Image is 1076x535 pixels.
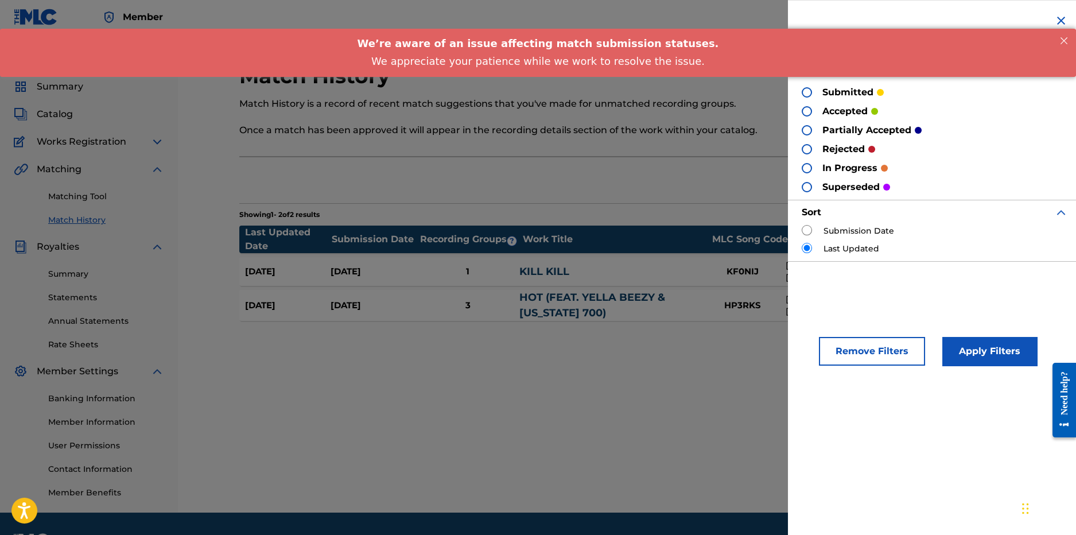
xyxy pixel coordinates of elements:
[1019,480,1076,535] iframe: Chat Widget
[14,9,58,25] img: MLC Logo
[786,259,966,284] div: [PERSON_NAME], [PERSON_NAME] [PERSON_NAME]
[239,123,837,137] p: Once a match has been approved it will appear in the recording details section of the work within...
[150,365,164,378] img: expand
[14,80,83,94] a: SummarySummary
[331,299,416,312] div: [DATE]
[823,225,894,237] label: Submission Date
[37,240,79,254] span: Royalties
[48,393,164,405] a: Banking Information
[332,232,418,246] div: Submission Date
[48,339,164,351] a: Rate Sheets
[700,265,786,278] div: KF0NIJ
[37,365,118,378] span: Member Settings
[14,107,28,121] img: Catalog
[48,214,164,226] a: Match History
[37,80,83,94] span: Summary
[150,162,164,176] img: expand
[519,265,569,278] a: KILL KILL
[123,10,163,24] span: Member
[245,299,331,312] div: [DATE]
[822,142,865,156] p: rejected
[786,293,966,317] div: [PERSON_NAME], [PERSON_NAME] [PERSON_NAME] [PERSON_NAME] [PERSON_NAME], [PERSON_NAME]
[416,299,519,312] div: 3
[1044,354,1076,446] iframe: Resource Center
[37,135,126,149] span: Works Registration
[802,207,821,218] strong: Sort
[48,463,164,475] a: Contact Information
[37,162,81,176] span: Matching
[416,265,519,278] div: 1
[707,232,793,246] div: MLC Song Code
[331,265,416,278] div: [DATE]
[418,232,522,246] div: Recording Groups
[822,161,877,175] p: in progress
[245,226,331,253] div: Last Updated Date
[822,86,873,99] p: submitted
[102,10,116,24] img: Top Rightsholder
[14,135,29,149] img: Works Registration
[1054,206,1068,219] img: expand
[48,416,164,428] a: Member Information
[358,9,719,21] span: We’re aware of an issue affecting match submission statuses.
[239,97,837,111] p: Match History is a record of recent match suggestions that you've made for unmatched recording gr...
[507,237,516,246] span: ?
[819,337,925,366] button: Remove Filters
[14,80,28,94] img: Summary
[522,232,706,246] div: Work Title
[245,265,331,278] div: [DATE]
[48,315,164,327] a: Annual Statements
[822,180,880,194] p: superseded
[371,26,705,38] span: We appreciate your patience while we work to resolve the issue.
[37,107,73,121] span: Catalog
[14,365,28,378] img: Member Settings
[48,440,164,452] a: User Permissions
[823,243,879,255] label: Last Updated
[822,104,868,118] p: accepted
[150,240,164,254] img: expand
[14,162,28,176] img: Matching
[48,191,164,203] a: Matching Tool
[802,28,1068,49] h3: Filter
[48,268,164,280] a: Summary
[942,337,1037,366] button: Apply Filters
[239,210,320,220] p: Showing 1 - 2 of 2 results
[1022,491,1029,526] div: Drag
[14,240,28,254] img: Royalties
[700,299,786,312] div: HP3RKS
[1054,14,1068,28] img: close
[150,135,164,149] img: expand
[48,292,164,304] a: Statements
[14,107,73,121] a: CatalogCatalog
[519,291,665,319] a: HOT (FEAT. YELLA BEEZY & [US_STATE] 700)
[48,487,164,499] a: Member Benefits
[822,123,911,137] p: partially accepted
